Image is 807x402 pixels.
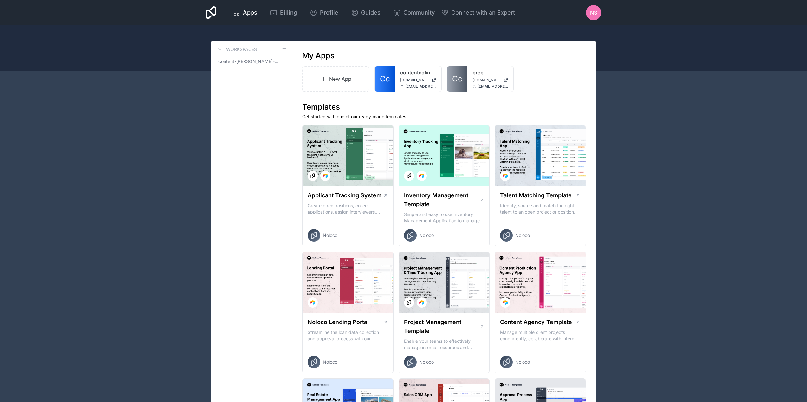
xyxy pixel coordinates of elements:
span: Noloco [419,232,434,239]
h1: Talent Matching Template [500,191,572,200]
span: Cc [452,74,462,84]
a: Cc [375,66,395,92]
span: Cc [380,74,390,84]
a: contentcolin [400,69,436,76]
p: Create open positions, collect applications, assign interviewers, centralise candidate feedback a... [308,202,388,215]
h1: Project Management Template [404,318,480,335]
p: Simple and easy to use Inventory Management Application to manage your stock, orders and Manufact... [404,211,485,224]
p: Get started with one of our ready-made templates [302,113,586,120]
span: content-[PERSON_NAME]-workspace [218,58,282,65]
span: Noloco [515,232,530,239]
img: Airtable Logo [503,173,508,178]
a: content-[PERSON_NAME]-workspace [216,56,287,67]
h1: My Apps [302,51,335,61]
img: Airtable Logo [419,300,424,305]
a: Guides [346,6,386,20]
span: Profile [320,8,338,17]
span: Noloco [515,359,530,365]
h1: Applicant Tracking System [308,191,381,200]
h1: Content Agency Template [500,318,572,327]
p: Manage multiple client projects concurrently, collaborate with internal and external stakeholders... [500,329,581,342]
span: NS [590,9,597,16]
img: Airtable Logo [323,173,328,178]
img: Airtable Logo [310,300,315,305]
a: prep [472,69,509,76]
a: Profile [305,6,343,20]
a: Apps [228,6,262,20]
h1: Templates [302,102,586,112]
a: Billing [265,6,302,20]
img: Airtable Logo [503,300,508,305]
a: Cc [447,66,467,92]
span: Noloco [323,359,337,365]
h1: Inventory Management Template [404,191,480,209]
span: Guides [361,8,381,17]
span: Noloco [323,232,337,239]
span: Noloco [419,359,434,365]
span: Community [403,8,435,17]
p: Streamline the loan data collection and approval process with our Lending Portal template. [308,329,388,342]
p: Enable your teams to effectively manage internal resources and execute client projects on time. [404,338,485,351]
button: Connect with an Expert [441,8,515,17]
a: New App [302,66,369,92]
span: Connect with an Expert [451,8,515,17]
a: [DOMAIN_NAME] [472,78,509,83]
a: Workspaces [216,46,257,53]
a: [DOMAIN_NAME] [400,78,436,83]
span: [DOMAIN_NAME] [400,78,429,83]
span: [EMAIL_ADDRESS][DOMAIN_NAME] [478,84,509,89]
span: [DOMAIN_NAME] [472,78,501,83]
img: Airtable Logo [419,173,424,178]
span: Billing [280,8,297,17]
h3: Workspaces [226,46,257,53]
p: Identify, source and match the right talent to an open project or position with our Talent Matchi... [500,202,581,215]
h1: Noloco Lending Portal [308,318,369,327]
span: [EMAIL_ADDRESS][DOMAIN_NAME] [405,84,436,89]
a: Community [388,6,440,20]
span: Apps [243,8,257,17]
